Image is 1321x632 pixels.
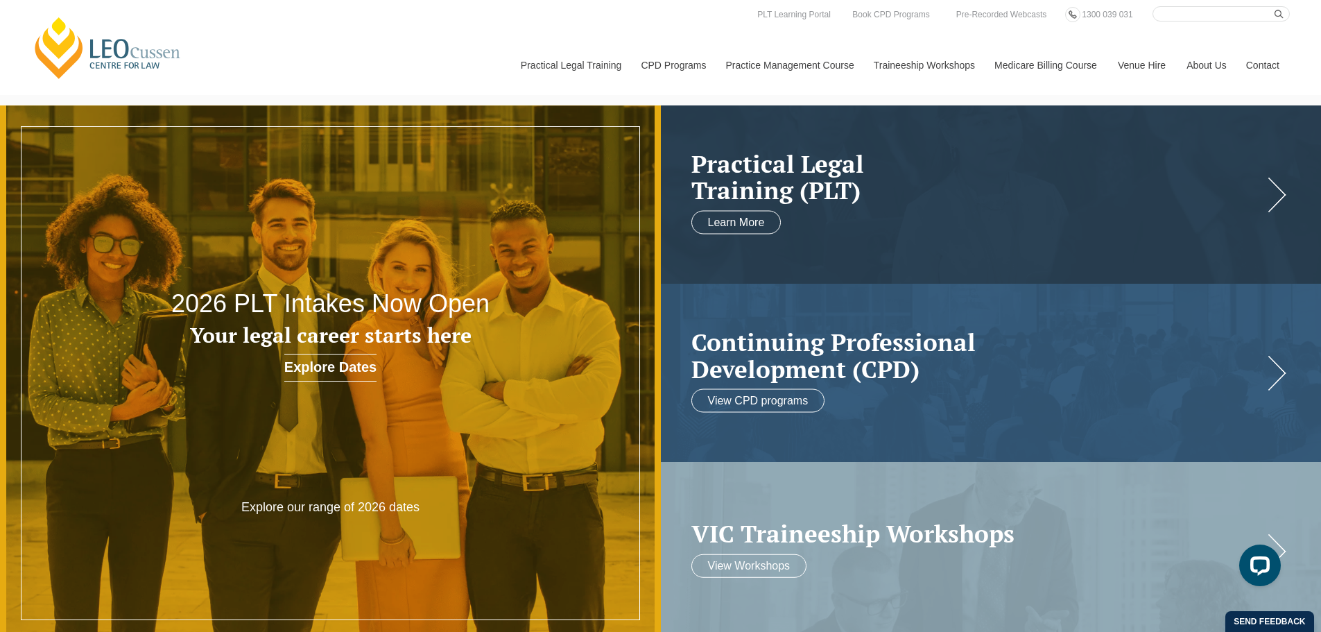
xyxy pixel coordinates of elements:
[1228,539,1286,597] iframe: LiveChat chat widget
[691,389,825,413] a: View CPD programs
[691,329,1263,382] a: Continuing ProfessionalDevelopment (CPD)
[953,7,1051,22] a: Pre-Recorded Webcasts
[754,7,834,22] a: PLT Learning Portal
[1082,10,1132,19] span: 1300 039 031
[630,35,715,95] a: CPD Programs
[1236,35,1290,95] a: Contact
[31,15,184,80] a: [PERSON_NAME] Centre for Law
[1107,35,1176,95] a: Venue Hire
[132,290,529,318] h2: 2026 PLT Intakes Now Open
[691,210,782,234] a: Learn More
[849,7,933,22] a: Book CPD Programs
[691,329,1263,382] h2: Continuing Professional Development (CPD)
[691,150,1263,203] h2: Practical Legal Training (PLT)
[863,35,984,95] a: Traineeship Workshops
[984,35,1107,95] a: Medicare Billing Course
[284,354,377,382] a: Explore Dates
[691,554,807,577] a: View Workshops
[132,324,529,347] h3: Your legal career starts here
[1078,7,1136,22] a: 1300 039 031
[198,499,463,515] p: Explore our range of 2026 dates
[510,35,631,95] a: Practical Legal Training
[716,35,863,95] a: Practice Management Course
[1176,35,1236,95] a: About Us
[691,150,1263,203] a: Practical LegalTraining (PLT)
[691,520,1263,547] a: VIC Traineeship Workshops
